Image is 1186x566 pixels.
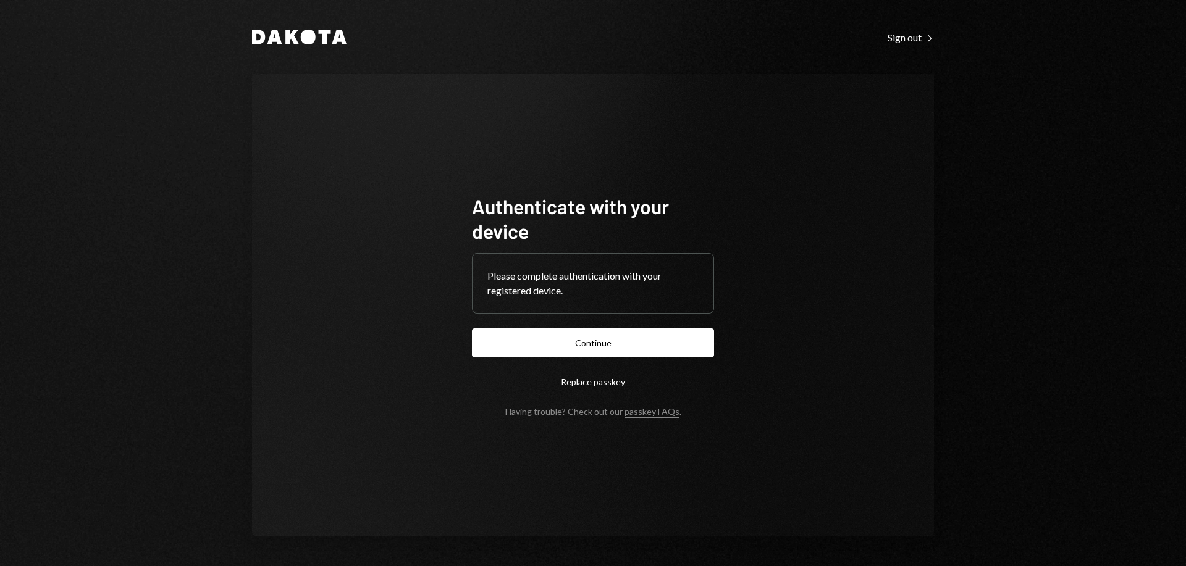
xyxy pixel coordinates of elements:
[625,406,679,418] a: passkey FAQs
[472,367,714,396] button: Replace passkey
[888,31,934,44] div: Sign out
[472,194,714,243] h1: Authenticate with your device
[505,406,681,417] div: Having trouble? Check out our .
[487,268,699,298] div: Please complete authentication with your registered device.
[888,30,934,44] a: Sign out
[472,328,714,357] button: Continue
